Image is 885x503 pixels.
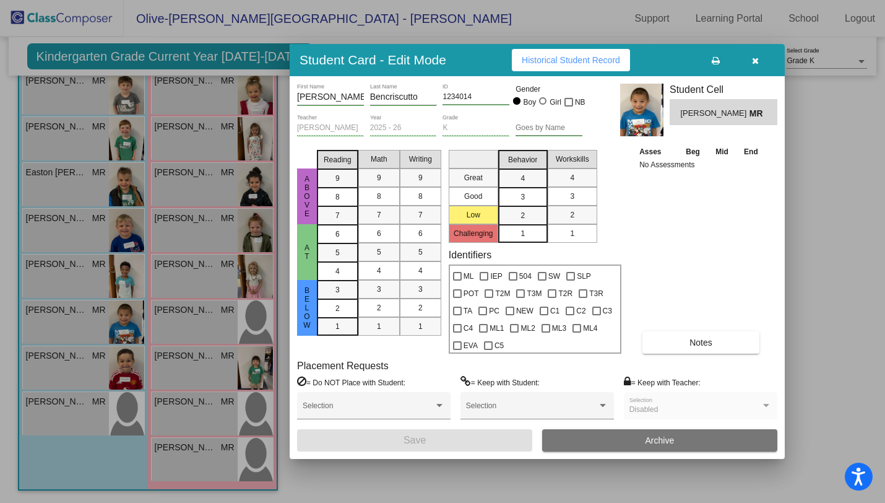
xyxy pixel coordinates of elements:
span: ML3 [552,321,566,336]
span: 4 [570,172,574,183]
span: 504 [519,269,532,284]
span: 2 [377,302,381,313]
span: Archive [645,435,675,445]
span: NB [575,95,585,110]
span: 2 [570,209,574,221]
span: T2R [558,286,572,301]
span: C2 [576,304,585,318]
span: IEP [490,269,502,284]
span: 8 [418,191,423,202]
span: Behavior [508,154,537,165]
mat-label: Gender [516,84,582,95]
th: End [736,145,766,159]
td: No Assessments [636,159,766,171]
span: ML1 [490,321,504,336]
label: = Do NOT Place with Student: [297,376,405,388]
span: 8 [377,191,381,202]
span: 4 [377,265,381,276]
span: 2 [335,303,340,314]
span: Workskills [556,154,589,165]
span: ML2 [520,321,535,336]
span: [PERSON_NAME] [680,107,749,120]
span: 1 [335,321,340,332]
span: 3 [335,284,340,295]
div: Girl [549,97,561,108]
input: goes by name [516,124,582,133]
div: Boy [523,97,537,108]
span: 5 [335,247,340,258]
span: ABove [301,175,313,218]
span: 1 [377,321,381,332]
button: Archive [542,429,777,452]
input: grade [442,124,509,133]
label: = Keep with Teacher: [624,376,701,388]
button: Save [297,429,532,452]
span: 1 [418,321,423,332]
th: Asses [636,145,678,159]
label: = Keep with Student: [460,376,540,388]
label: Identifiers [449,249,491,261]
span: 8 [335,191,340,203]
span: 6 [418,228,423,239]
th: Mid [708,145,736,159]
span: MR [749,107,767,120]
span: 9 [335,173,340,184]
span: 5 [377,247,381,258]
span: C1 [550,304,559,318]
span: 4 [418,265,423,276]
span: SLP [577,269,591,284]
span: PC [489,304,499,318]
span: 2 [418,302,423,313]
button: Historical Student Record [512,49,630,71]
input: teacher [297,124,364,133]
span: Historical Student Record [522,55,620,65]
span: Disabled [629,405,658,414]
span: 9 [377,172,381,183]
span: Reading [324,154,352,165]
span: TA [464,304,472,318]
span: 6 [377,228,381,239]
span: C5 [494,338,504,353]
span: ML [464,269,474,284]
span: Save [404,435,426,445]
span: ML4 [583,321,597,336]
th: Beg [678,145,707,159]
span: At [301,243,313,261]
span: 3 [570,191,574,202]
span: C3 [603,304,612,318]
span: EVA [464,338,478,353]
span: Notes [689,338,712,348]
span: 7 [377,209,381,221]
label: Placement Requests [297,360,389,372]
span: SW [548,269,560,284]
span: 7 [335,210,340,221]
span: T2M [495,286,510,301]
span: 3 [418,284,423,295]
span: T3M [527,286,542,301]
span: 6 [335,229,340,240]
span: T3R [589,286,603,301]
span: 9 [418,172,423,183]
span: Below [301,286,313,330]
span: 3 [520,191,525,203]
span: Math [371,154,387,165]
span: Writing [409,154,432,165]
span: 1 [520,228,525,239]
h3: Student Cell [670,84,777,95]
input: Enter ID [442,93,509,102]
span: 1 [570,228,574,239]
input: year [370,124,437,133]
span: NEW [516,304,533,318]
button: Notes [642,331,759,354]
span: 4 [520,173,525,184]
span: 3 [377,284,381,295]
span: C4 [464,321,473,336]
span: 4 [335,266,340,277]
span: 2 [520,210,525,221]
span: 7 [418,209,423,221]
span: 5 [418,247,423,258]
h3: Student Card - Edit Mode [300,52,446,68]
span: POT [464,286,479,301]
